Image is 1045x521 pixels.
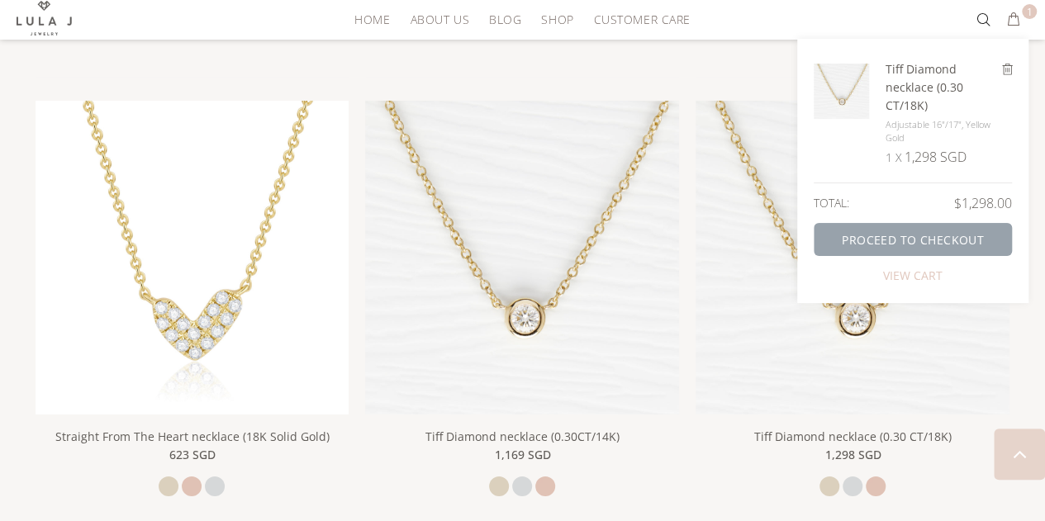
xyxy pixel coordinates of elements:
a: rose gold [182,476,202,496]
div: $1,298.00 [849,195,1012,211]
a: white gold [843,476,862,496]
a: VIEW CART [883,268,943,284]
span: HOME [354,13,390,26]
a: rose gold [535,476,555,496]
button: 1 [999,7,1028,33]
span: CUSTOMER CARE [593,13,690,26]
a: SHOP [531,7,583,32]
a: yellow gold [159,476,178,496]
img: Tiff Diamond necklace (0.30 CT/18K) [814,64,869,119]
a: Tiff Diamond necklace (0.30CT/14K) [425,429,620,444]
a: white gold [205,476,225,496]
span: 1,169 SGD [494,446,550,464]
a: BLOG [479,7,531,32]
a: Tiff Diamond necklace (0.30CT/14K) [365,249,679,263]
a: HOME [344,7,400,32]
span: BLOG [489,13,521,26]
span: 623 SGD [169,446,215,464]
div: TOTAL: [814,195,849,211]
div: 1,298 SGD [905,149,967,165]
a: yellow gold [489,476,509,496]
a: yellow gold [819,476,839,496]
div: 1 X [886,149,902,166]
span: ABOUT US [410,13,468,26]
span: SHOP [541,13,573,26]
a: rose gold [866,476,886,496]
a: BACK TO TOP [994,429,1045,480]
a: Tiff Diamond necklace (0.30 CT/18K) Tiff Diamond necklace (0.30 CT/18K) Adjustable 16"/17", yello... [814,60,998,166]
li: Adjustable 16"/17", yellow gold [886,118,998,144]
a: Tiff Diamond necklace (0.30 CT/18K) [696,249,1009,263]
a: Straight From The Heart necklace (18K Solid Gold) [55,429,329,444]
a: Tiff Diamond necklace (0.30 CT/18K) [754,429,952,444]
a: linear-gradient(135deg,rgba(247, 224, 210, 1) 43%, rgba(212, 175, 55, 1) 100%) [36,249,349,263]
h2: Tiff Diamond necklace (0.30 CT/18K) [886,60,998,115]
a: ABOUT US [400,7,478,32]
a: CUSTOMER CARE [583,7,690,32]
span: 1,298 SGD [824,446,881,464]
a: PROCEED TO CHECKOUT [814,223,1012,256]
a: white gold [512,476,532,496]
